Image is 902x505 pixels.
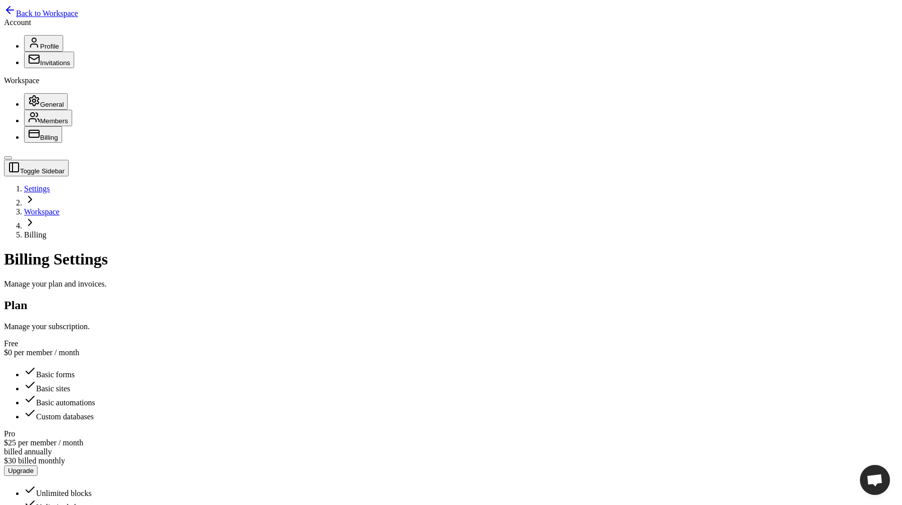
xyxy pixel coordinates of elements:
button: General [24,93,68,110]
span: Members [40,117,68,125]
div: $25 per member / month [4,438,898,447]
h2: Plan [4,299,898,312]
button: Toggle Sidebar [4,156,12,159]
button: Billing [24,126,62,143]
div: $0 per member / month [4,348,898,357]
button: Profile [24,35,63,52]
button: Toggle Sidebar [4,160,69,176]
p: Manage your plan and invoices. [4,280,898,289]
button: Members [24,110,72,126]
a: General [24,100,68,108]
div: $30 billed monthly [4,456,898,465]
span: Billing [24,230,46,239]
span: Toggle Sidebar [20,167,65,175]
a: Billing [24,133,62,141]
span: General [40,101,64,108]
span: Basic forms [36,370,75,379]
p: Manage your subscription. [4,322,898,331]
span: Basic automations [36,398,95,407]
span: Unlimited blocks [36,489,92,497]
div: billed annually [4,447,898,456]
button: Invitations [24,52,74,68]
a: Back to Workspace [4,9,78,18]
div: Open chat [860,465,890,495]
span: Custom databases [36,412,94,421]
div: Account [4,18,898,27]
a: Workspace [24,207,60,216]
span: Invitations [40,59,70,67]
span: Profile [40,43,59,50]
span: Back to Workspace [16,9,78,18]
button: Upgrade [4,465,38,476]
div: Pro [4,429,898,438]
h1: Billing Settings [4,250,898,269]
a: Invitations [24,58,74,67]
span: Basic sites [36,384,70,393]
nav: breadcrumb [4,184,898,239]
a: Profile [24,42,63,50]
a: Settings [24,184,50,193]
span: Billing [40,134,58,141]
div: Free [4,339,898,348]
div: Workspace [4,76,898,85]
a: Members [24,116,72,125]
